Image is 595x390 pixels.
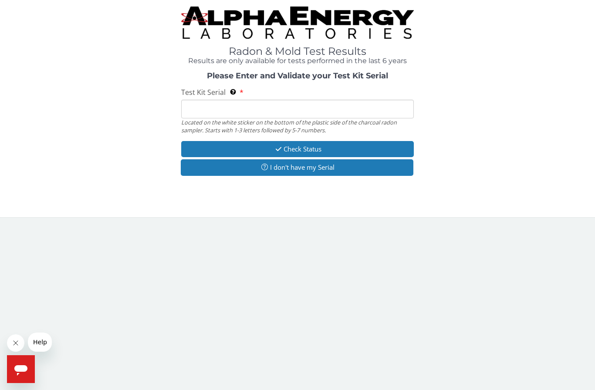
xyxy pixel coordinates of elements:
iframe: Message from company [28,333,52,352]
button: Check Status [181,141,414,157]
span: Test Kit Serial [181,87,226,97]
strong: Please Enter and Validate your Test Kit Serial [207,71,388,81]
iframe: Close message [7,334,24,352]
button: I don't have my Serial [181,159,413,175]
h1: Radon & Mold Test Results [181,46,414,57]
h4: Results are only available for tests performed in the last 6 years [181,57,414,65]
img: TightCrop.jpg [181,7,414,39]
iframe: Button to launch messaging window [7,355,35,383]
div: Located on the white sticker on the bottom of the plastic side of the charcoal radon sampler. Sta... [181,118,414,134]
